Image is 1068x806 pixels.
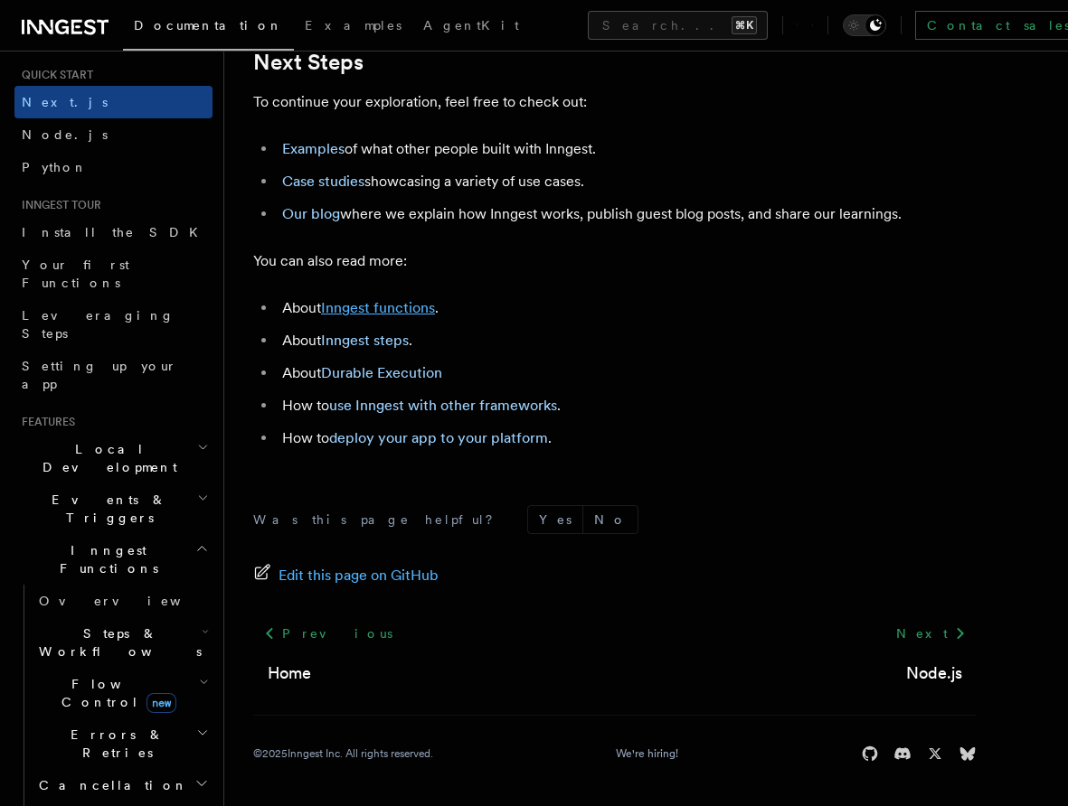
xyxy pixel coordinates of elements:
[279,563,439,588] span: Edit this page on GitHub
[588,11,768,40] button: Search...⌘K
[253,248,977,274] p: You can also read more:
[412,5,530,49] a: AgentKit
[253,563,439,588] a: Edit this page on GitHub
[277,426,977,451] li: How to .
[294,5,412,49] a: Examples
[14,541,195,577] span: Inngest Functions
[14,198,101,212] span: Inngest tour
[32,585,213,617] a: Overview
[583,506,638,533] button: No
[22,127,108,142] span: Node.js
[22,359,177,391] span: Setting up your app
[22,308,175,341] span: Leveraging Steps
[321,364,442,381] a: Durable Execution
[14,86,213,118] a: Next.js
[32,675,199,711] span: Flow Control
[253,617,402,650] a: Previous
[14,534,213,585] button: Inngest Functions
[843,14,886,36] button: Toggle dark mode
[32,726,196,762] span: Errors & Retries
[14,118,213,151] a: Node.js
[321,299,435,316] a: Inngest functions
[32,718,213,769] button: Errors & Retries
[32,668,213,718] button: Flow Controlnew
[282,205,340,222] a: Our blog
[253,511,506,529] p: Was this page helpful?
[329,397,557,414] a: use Inngest with other frameworks
[732,16,757,34] kbd: ⌘K
[616,746,678,761] a: We're hiring!
[277,169,977,194] li: showcasing a variety of use cases.
[282,173,364,190] a: Case studies
[14,433,213,483] button: Local Development
[32,769,213,801] button: Cancellation
[277,201,977,227] li: where we explain how Inngest works, publish guest blog posts, and share our learnings.
[282,140,345,157] a: Examples
[14,299,213,350] a: Leveraging Steps
[22,225,209,239] span: Install the SDK
[329,429,548,446] a: deploy your app to your platform
[14,350,213,400] a: Setting up your app
[277,328,977,353] li: About .
[32,776,188,794] span: Cancellation
[14,68,93,82] span: Quick start
[14,151,213,183] a: Python
[268,661,311,686] a: Home
[14,483,213,534] button: Events & Triggers
[253,746,433,761] div: © 2025 Inngest Inc. All rights reserved.
[277,136,977,162] li: of what other people built with Inngest.
[528,506,582,533] button: Yes
[134,18,283,33] span: Documentation
[885,617,977,650] a: Next
[14,440,197,476] span: Local Development
[123,5,294,51] a: Documentation
[22,160,88,174] span: Python
[253,50,364,75] a: Next Steps
[32,617,213,668] button: Steps & Workflows
[22,95,108,109] span: Next.js
[305,18,402,33] span: Examples
[39,594,225,608] span: Overview
[321,332,409,349] a: Inngest steps
[146,693,176,713] span: new
[277,361,977,386] li: About
[253,89,977,115] p: To continue your exploration, feel free to check out:
[277,393,977,418] li: How to .
[277,295,977,321] li: About .
[14,248,213,299] a: Your first Functions
[423,18,519,33] span: AgentKit
[14,491,197,527] span: Events & Triggers
[14,415,75,429] span: Features
[32,624,202,661] span: Steps & Workflows
[14,216,213,248] a: Install the SDK
[22,258,129,290] span: Your first Functions
[906,661,962,686] a: Node.js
